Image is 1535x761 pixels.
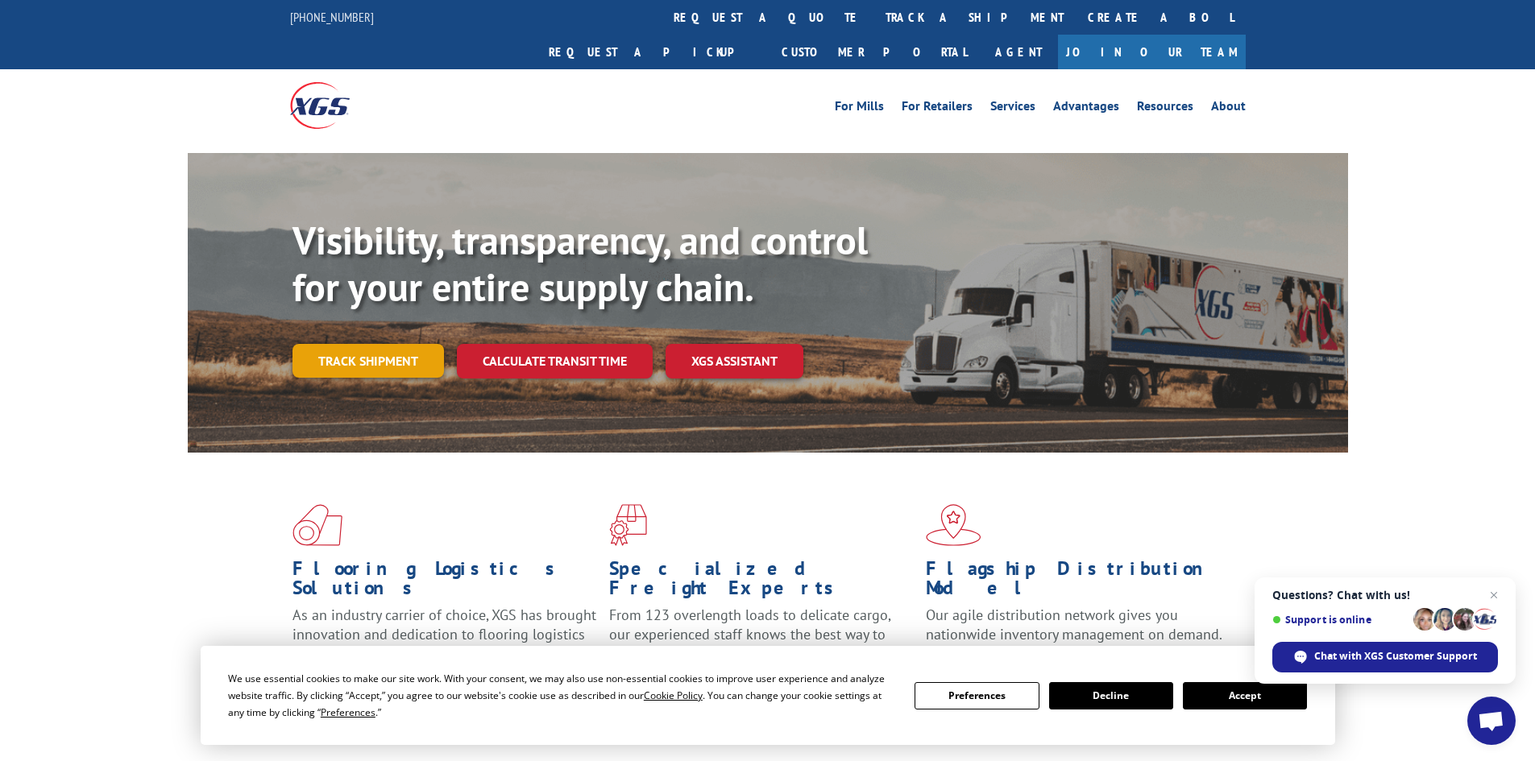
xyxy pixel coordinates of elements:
button: Accept [1183,682,1307,709]
h1: Flooring Logistics Solutions [292,559,597,606]
span: Chat with XGS Customer Support [1314,649,1477,664]
a: Track shipment [292,344,444,378]
a: [PHONE_NUMBER] [290,9,374,25]
span: Chat with XGS Customer Support [1272,642,1498,672]
a: XGS ASSISTANT [666,344,803,378]
a: Calculate transit time [457,344,653,378]
h1: Specialized Freight Experts [609,559,914,606]
span: Preferences [321,705,375,719]
img: xgs-icon-flagship-distribution-model-red [926,504,981,546]
div: Cookie Consent Prompt [201,646,1335,745]
span: Our agile distribution network gives you nationwide inventory management on demand. [926,606,1222,643]
h1: Flagship Distribution Model [926,559,1230,606]
a: Advantages [1053,100,1119,118]
p: From 123 overlength loads to delicate cargo, our experienced staff knows the best way to move you... [609,606,914,677]
a: About [1211,100,1246,118]
a: Agent [979,35,1058,69]
button: Preferences [915,682,1039,709]
button: Decline [1049,682,1173,709]
a: Customer Portal [770,35,979,69]
img: xgs-icon-total-supply-chain-intelligence-red [292,504,342,546]
a: Services [990,100,1035,118]
span: As an industry carrier of choice, XGS has brought innovation and dedication to flooring logistics... [292,606,596,663]
span: Support is online [1272,614,1408,626]
b: Visibility, transparency, and control for your entire supply chain. [292,215,868,312]
a: Request a pickup [537,35,770,69]
span: Questions? Chat with us! [1272,589,1498,602]
a: For Mills [835,100,884,118]
div: We use essential cookies to make our site work. With your consent, we may also use non-essential ... [228,670,895,721]
a: Join Our Team [1058,35,1246,69]
img: xgs-icon-focused-on-flooring-red [609,504,647,546]
a: Resources [1137,100,1193,118]
a: Open chat [1467,697,1516,745]
span: Cookie Policy [644,689,703,702]
a: For Retailers [902,100,973,118]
